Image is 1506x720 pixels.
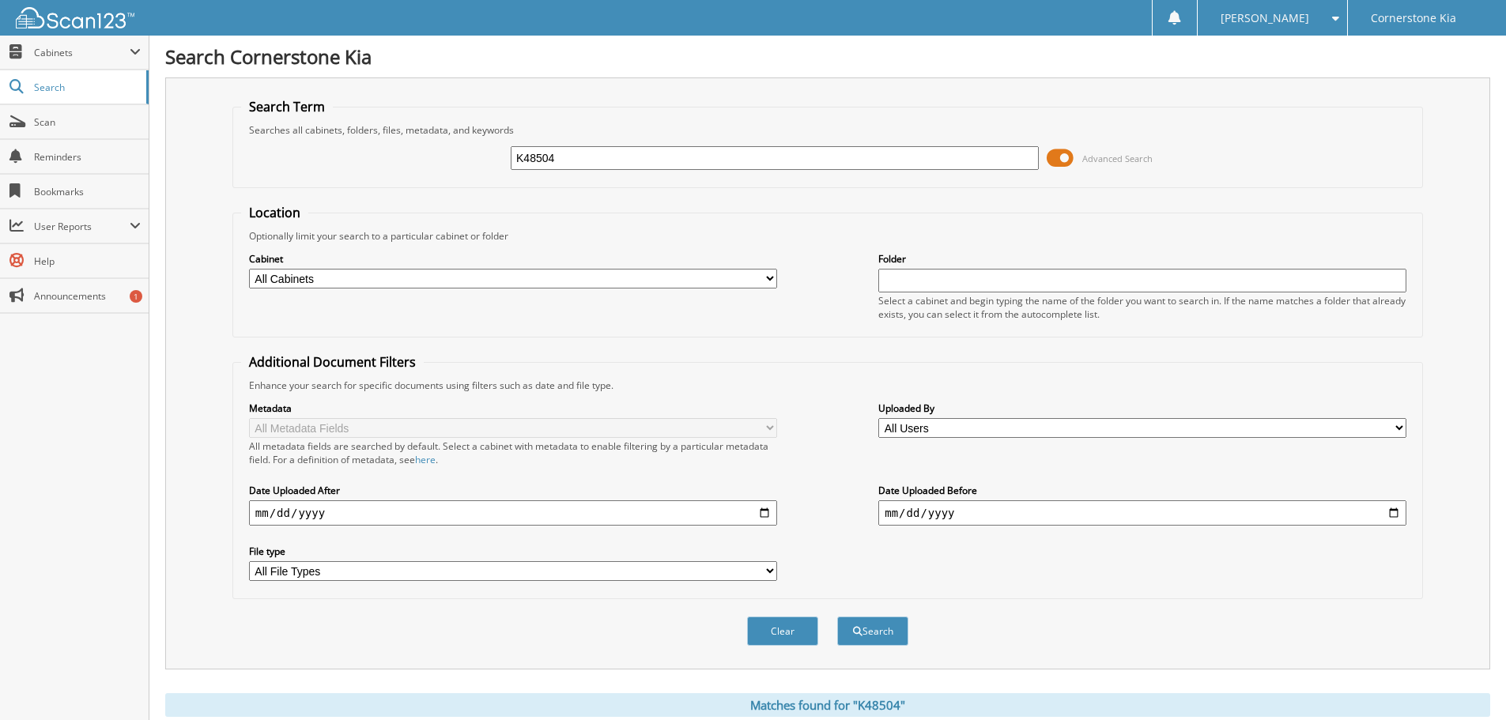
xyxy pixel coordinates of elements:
[415,453,436,466] a: here
[249,252,777,266] label: Cabinet
[130,290,142,303] div: 1
[241,379,1414,392] div: Enhance your search for specific documents using filters such as date and file type.
[34,185,141,198] span: Bookmarks
[878,294,1406,321] div: Select a cabinet and begin typing the name of the folder you want to search in. If the name match...
[241,353,424,371] legend: Additional Document Filters
[249,401,777,415] label: Metadata
[878,500,1406,526] input: end
[878,401,1406,415] label: Uploaded By
[34,220,130,233] span: User Reports
[241,229,1414,243] div: Optionally limit your search to a particular cabinet or folder
[241,98,333,115] legend: Search Term
[249,439,777,466] div: All metadata fields are searched by default. Select a cabinet with metadata to enable filtering b...
[34,81,138,94] span: Search
[34,150,141,164] span: Reminders
[878,252,1406,266] label: Folder
[249,484,777,497] label: Date Uploaded After
[241,123,1414,137] div: Searches all cabinets, folders, files, metadata, and keywords
[34,289,141,303] span: Announcements
[165,693,1490,717] div: Matches found for "K48504"
[165,43,1490,70] h1: Search Cornerstone Kia
[1371,13,1456,23] span: Cornerstone Kia
[16,7,134,28] img: scan123-logo-white.svg
[747,616,818,646] button: Clear
[249,500,777,526] input: start
[1082,153,1153,164] span: Advanced Search
[1221,13,1309,23] span: [PERSON_NAME]
[878,484,1406,497] label: Date Uploaded Before
[249,545,777,558] label: File type
[34,46,130,59] span: Cabinets
[34,115,141,129] span: Scan
[34,254,141,268] span: Help
[837,616,908,646] button: Search
[241,204,308,221] legend: Location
